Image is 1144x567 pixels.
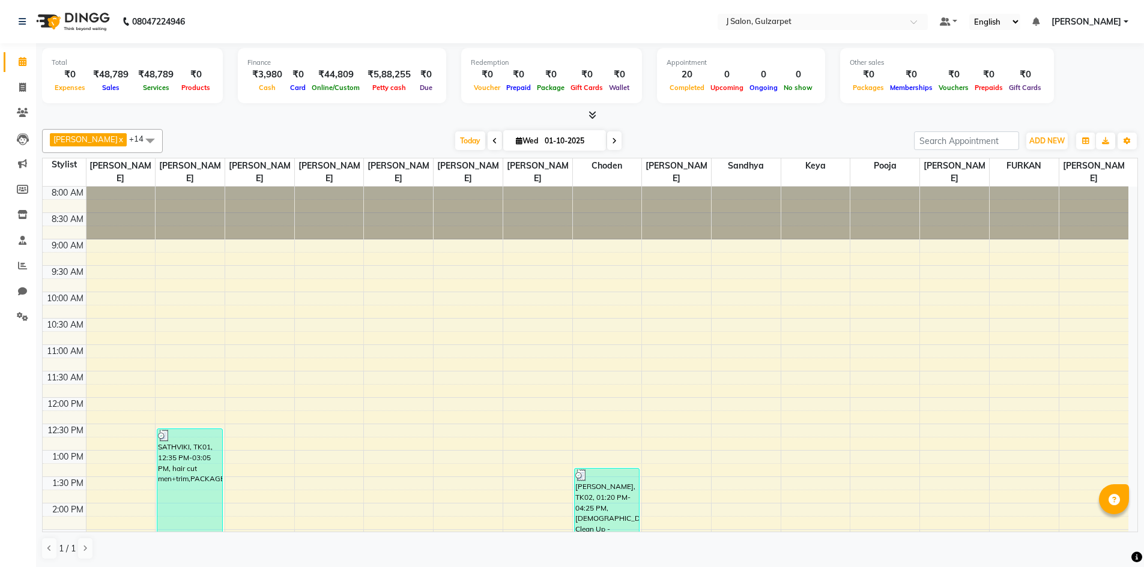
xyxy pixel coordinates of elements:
span: Services [140,83,172,92]
span: [PERSON_NAME] [434,158,503,186]
span: pooja [850,158,919,173]
span: Packages [850,83,887,92]
div: 20 [667,68,707,82]
span: 1 / 1 [59,542,76,555]
span: ADD NEW [1029,136,1065,145]
div: 1:00 PM [50,451,86,463]
iframe: chat widget [1094,519,1132,555]
input: Search Appointment [914,131,1019,150]
div: Stylist [43,158,86,171]
span: [PERSON_NAME] [920,158,989,186]
a: x [118,134,123,144]
div: ₹0 [471,68,503,82]
div: ₹0 [567,68,606,82]
span: [PERSON_NAME] [503,158,572,186]
div: 10:00 AM [44,292,86,305]
span: [PERSON_NAME] [156,158,225,186]
div: ₹44,809 [309,68,363,82]
div: ₹0 [850,68,887,82]
div: ₹48,789 [133,68,178,82]
span: [PERSON_NAME] [1052,16,1121,28]
div: 11:30 AM [44,371,86,384]
div: Total [52,58,213,68]
div: 11:00 AM [44,345,86,358]
span: Memberships [887,83,936,92]
div: 1:30 PM [50,477,86,490]
span: [PERSON_NAME] [53,134,118,144]
span: [PERSON_NAME] [364,158,433,186]
div: 9:00 AM [49,239,86,252]
span: Vouchers [936,83,972,92]
b: 08047224946 [132,5,185,38]
div: ₹48,789 [88,68,133,82]
span: Upcoming [707,83,746,92]
div: ₹0 [52,68,88,82]
div: ₹5,88,255 [363,68,416,82]
span: Wed [513,136,541,145]
span: Online/Custom [309,83,363,92]
div: ₹0 [972,68,1006,82]
div: 0 [707,68,746,82]
div: ₹0 [534,68,567,82]
span: Ongoing [746,83,781,92]
div: ₹0 [178,68,213,82]
div: ₹0 [606,68,632,82]
div: 12:00 PM [45,398,86,410]
div: ₹0 [416,68,437,82]
span: No show [781,83,816,92]
span: Gift Cards [567,83,606,92]
span: Due [417,83,435,92]
span: Completed [667,83,707,92]
div: ₹0 [287,68,309,82]
span: [PERSON_NAME] [225,158,294,186]
div: Other sales [850,58,1044,68]
div: Appointment [667,58,816,68]
span: [PERSON_NAME] [1059,158,1128,186]
div: ₹0 [887,68,936,82]
span: Gift Cards [1006,83,1044,92]
div: Finance [247,58,437,68]
span: [PERSON_NAME] [86,158,156,186]
span: [PERSON_NAME] [295,158,364,186]
div: 0 [746,68,781,82]
span: Voucher [471,83,503,92]
span: Package [534,83,567,92]
div: 8:00 AM [49,187,86,199]
span: FURKAN [990,158,1059,173]
div: SATHVIKI, TK01, 12:35 PM-03:05 PM, hair cut men+trim,PACKAGE,PACKAGE [157,429,222,559]
span: Sandhya [712,158,781,173]
input: 2025-10-01 [541,132,601,150]
span: Card [287,83,309,92]
span: Wallet [606,83,632,92]
span: Products [178,83,213,92]
div: 8:30 AM [49,213,86,226]
span: [PERSON_NAME] [642,158,711,186]
div: 10:30 AM [44,319,86,331]
img: logo [31,5,113,38]
span: Choden [573,158,642,173]
span: Cash [256,83,279,92]
span: +14 [129,134,153,143]
span: Sales [99,83,123,92]
button: ADD NEW [1026,133,1068,149]
div: ₹0 [936,68,972,82]
div: ₹0 [1006,68,1044,82]
div: 2:30 PM [50,530,86,542]
div: ₹3,980 [247,68,287,82]
div: 9:30 AM [49,266,86,278]
div: ₹0 [503,68,534,82]
div: Redemption [471,58,632,68]
span: Petty cash [369,83,409,92]
span: Today [455,131,485,150]
div: 12:30 PM [45,424,86,437]
div: 2:00 PM [50,503,86,516]
div: 0 [781,68,816,82]
span: Prepaids [972,83,1006,92]
span: Expenses [52,83,88,92]
span: Keya [781,158,850,173]
span: Prepaid [503,83,534,92]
